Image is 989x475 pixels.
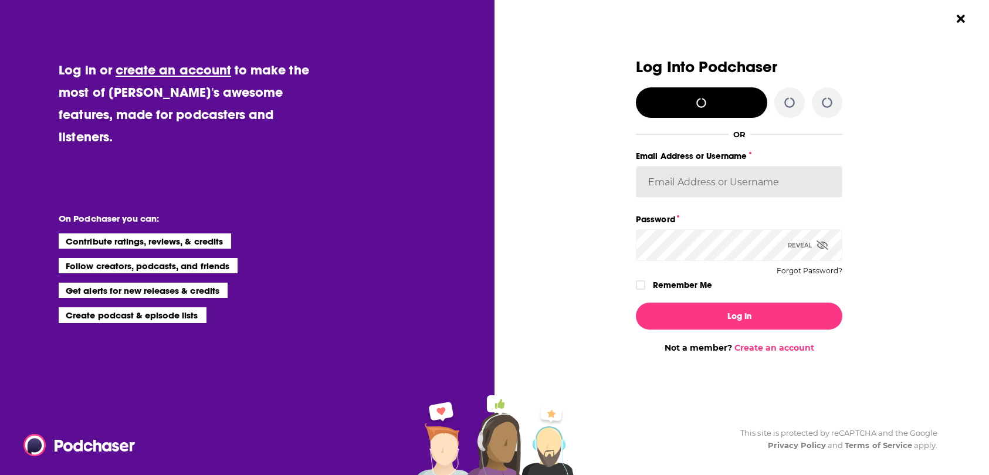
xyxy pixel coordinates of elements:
[59,213,293,224] li: On Podchaser you can:
[768,440,827,450] a: Privacy Policy
[653,277,712,293] label: Remember Me
[59,258,238,273] li: Follow creators, podcasts, and friends
[23,434,127,456] a: Podchaser - Follow, Share and Rate Podcasts
[636,148,842,164] label: Email Address or Username
[788,229,828,261] div: Reveal
[59,307,206,323] li: Create podcast & episode lists
[636,166,842,198] input: Email Address or Username
[636,212,842,227] label: Password
[23,434,136,456] img: Podchaser - Follow, Share and Rate Podcasts
[636,342,842,353] div: Not a member?
[731,427,937,452] div: This site is protected by reCAPTCHA and the Google and apply.
[636,59,842,76] h3: Log Into Podchaser
[734,342,814,353] a: Create an account
[950,8,972,30] button: Close Button
[733,130,746,139] div: OR
[59,283,227,298] li: Get alerts for new releases & credits
[845,440,912,450] a: Terms of Service
[777,267,842,275] button: Forgot Password?
[59,233,231,249] li: Contribute ratings, reviews, & credits
[116,62,231,78] a: create an account
[636,303,842,330] button: Log In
